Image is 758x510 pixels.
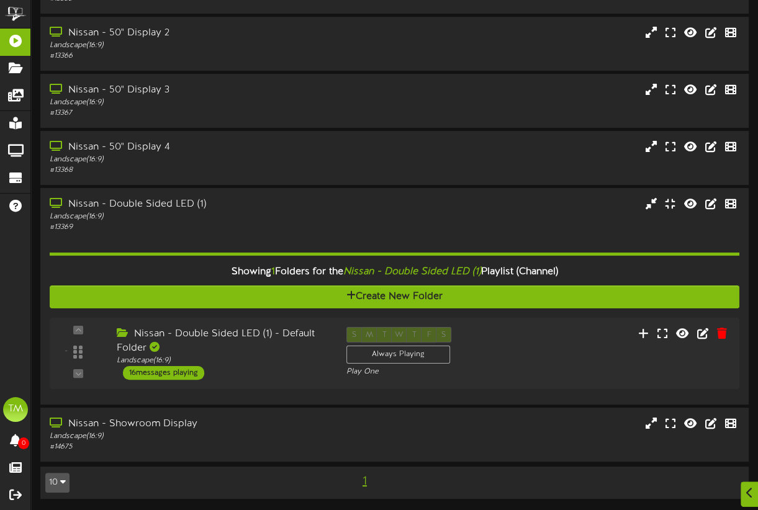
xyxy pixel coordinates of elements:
div: Nissan - 50" Display 3 [50,83,326,97]
div: Nissan - Double Sided LED (1) - Default Folder [117,327,328,356]
div: 16 messages playing [123,366,204,380]
div: Always Playing [346,346,450,364]
div: Play One [346,367,500,377]
div: Nissan - 50" Display 2 [50,26,326,40]
div: TM [3,397,28,422]
i: Nissan - Double Sided LED (1) [343,266,481,277]
div: Landscape ( 16:9 ) [50,154,326,165]
div: # 13366 [50,51,326,61]
button: 10 [45,473,70,493]
span: 0 [18,437,29,449]
div: # 13367 [50,108,326,119]
div: Showing Folders for the Playlist (Channel) [40,259,749,285]
div: Nissan - Double Sided LED (1) [50,197,326,212]
div: # 14675 [50,442,326,452]
div: Landscape ( 16:9 ) [50,212,326,222]
div: # 13369 [50,222,326,233]
div: Landscape ( 16:9 ) [50,97,326,108]
span: 1 [359,475,370,488]
div: Nissan - 50" Display 4 [50,140,326,154]
div: Nissan - Showroom Display [50,417,326,431]
div: # 13368 [50,165,326,176]
button: Create New Folder [50,285,739,308]
div: Landscape ( 16:9 ) [50,431,326,442]
div: Landscape ( 16:9 ) [117,356,328,366]
div: Landscape ( 16:9 ) [50,40,326,51]
span: 1 [271,266,275,277]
